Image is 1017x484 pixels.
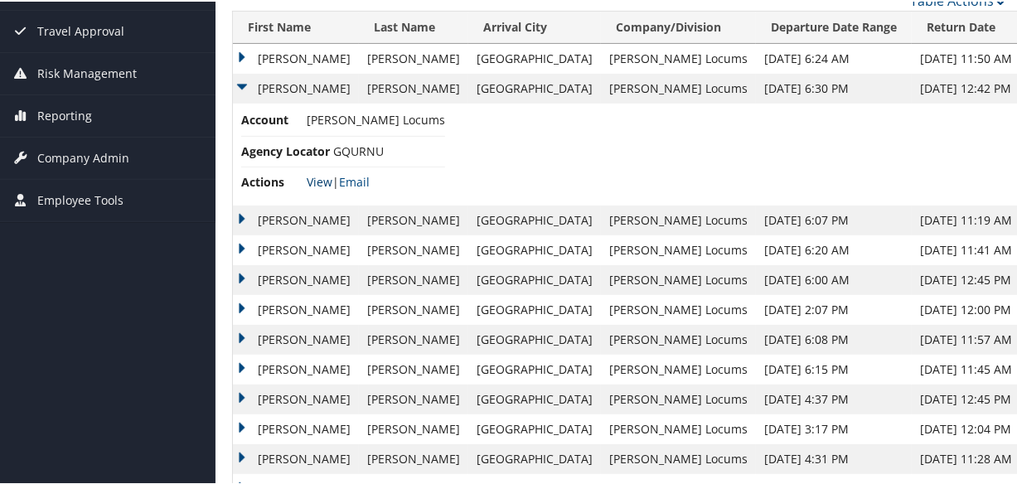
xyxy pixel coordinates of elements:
[468,204,601,234] td: [GEOGRAPHIC_DATA]
[756,383,912,413] td: [DATE] 4:37 PM
[241,109,303,128] span: Account
[233,204,359,234] td: [PERSON_NAME]
[359,72,468,102] td: [PERSON_NAME]
[233,383,359,413] td: [PERSON_NAME]
[359,42,468,72] td: [PERSON_NAME]
[601,383,756,413] td: [PERSON_NAME] Locums
[468,264,601,293] td: [GEOGRAPHIC_DATA]
[601,72,756,102] td: [PERSON_NAME] Locums
[468,413,601,443] td: [GEOGRAPHIC_DATA]
[233,293,359,323] td: [PERSON_NAME]
[468,293,601,323] td: [GEOGRAPHIC_DATA]
[756,264,912,293] td: [DATE] 6:00 AM
[468,234,601,264] td: [GEOGRAPHIC_DATA]
[601,353,756,383] td: [PERSON_NAME] Locums
[359,204,468,234] td: [PERSON_NAME]
[601,443,756,472] td: [PERSON_NAME] Locums
[359,264,468,293] td: [PERSON_NAME]
[233,10,359,42] th: First Name: activate to sort column ascending
[359,234,468,264] td: [PERSON_NAME]
[233,443,359,472] td: [PERSON_NAME]
[233,264,359,293] td: [PERSON_NAME]
[756,293,912,323] td: [DATE] 2:07 PM
[601,204,756,234] td: [PERSON_NAME] Locums
[241,141,330,159] span: Agency Locator
[339,172,370,188] a: Email
[359,383,468,413] td: [PERSON_NAME]
[468,383,601,413] td: [GEOGRAPHIC_DATA]
[37,94,92,135] span: Reporting
[333,142,384,157] span: GQURNU
[601,413,756,443] td: [PERSON_NAME] Locums
[468,323,601,353] td: [GEOGRAPHIC_DATA]
[233,72,359,102] td: [PERSON_NAME]
[233,353,359,383] td: [PERSON_NAME]
[233,234,359,264] td: [PERSON_NAME]
[601,293,756,323] td: [PERSON_NAME] Locums
[233,42,359,72] td: [PERSON_NAME]
[756,42,912,72] td: [DATE] 6:24 AM
[756,10,912,42] th: Departure Date Range: activate to sort column ascending
[756,323,912,353] td: [DATE] 6:08 PM
[756,353,912,383] td: [DATE] 6:15 PM
[233,413,359,443] td: [PERSON_NAME]
[468,10,601,42] th: Arrival City: activate to sort column ascending
[307,172,370,188] span: |
[307,110,445,126] span: [PERSON_NAME] Locums
[37,178,123,220] span: Employee Tools
[359,443,468,472] td: [PERSON_NAME]
[241,172,303,190] span: Actions
[601,323,756,353] td: [PERSON_NAME] Locums
[359,10,468,42] th: Last Name: activate to sort column ascending
[307,172,332,188] a: View
[756,72,912,102] td: [DATE] 6:30 PM
[468,72,601,102] td: [GEOGRAPHIC_DATA]
[468,42,601,72] td: [GEOGRAPHIC_DATA]
[756,234,912,264] td: [DATE] 6:20 AM
[359,413,468,443] td: [PERSON_NAME]
[601,10,756,42] th: Company/Division
[37,136,129,177] span: Company Admin
[601,42,756,72] td: [PERSON_NAME] Locums
[756,443,912,472] td: [DATE] 4:31 PM
[37,51,137,93] span: Risk Management
[756,413,912,443] td: [DATE] 3:17 PM
[359,293,468,323] td: [PERSON_NAME]
[233,323,359,353] td: [PERSON_NAME]
[601,234,756,264] td: [PERSON_NAME] Locums
[37,9,124,51] span: Travel Approval
[359,353,468,383] td: [PERSON_NAME]
[468,443,601,472] td: [GEOGRAPHIC_DATA]
[756,204,912,234] td: [DATE] 6:07 PM
[601,264,756,293] td: [PERSON_NAME] Locums
[359,323,468,353] td: [PERSON_NAME]
[468,353,601,383] td: [GEOGRAPHIC_DATA]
